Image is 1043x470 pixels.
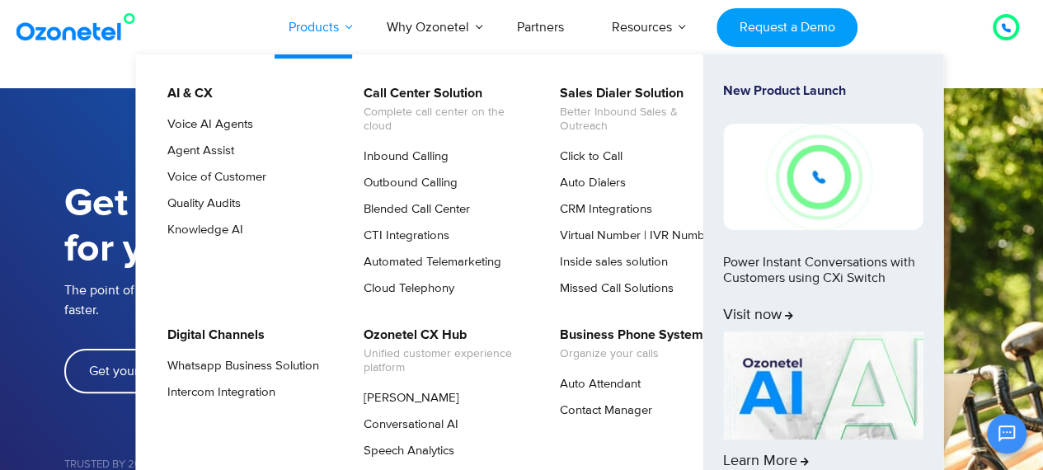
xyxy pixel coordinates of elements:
[353,279,457,298] a: Cloud Telephony
[549,401,655,421] a: Contact Manager
[157,115,256,134] a: Voice AI Agents
[549,147,625,167] a: Click to Call
[549,374,643,394] a: Auto Attendant
[353,226,452,246] a: CTI Integrations
[549,252,670,272] a: Inside sales solution
[157,83,215,104] a: AI & CX
[723,124,923,229] img: New-Project-17.png
[987,414,1027,454] button: Open chat
[560,106,722,134] span: Better Inbound Sales & Outreach
[353,147,451,167] a: Inbound Calling
[353,83,529,136] a: Call Center SolutionComplete call center on the cloud
[549,200,655,219] a: CRM Integrations
[64,459,522,470] h5: Trusted by 2000+ Businesses
[157,325,267,345] a: Digital Channels
[353,173,460,193] a: Outbound Calling
[353,415,461,435] a: Conversational AI
[560,347,703,361] span: Organize your calls
[723,307,793,325] span: Visit now
[723,331,923,440] img: AI
[157,220,246,240] a: Knowledge AI
[549,279,676,298] a: Missed Call Solutions
[364,106,526,134] span: Complete call center on the cloud
[353,441,457,461] a: Speech Analytics
[64,280,522,320] p: The point of contact you need to reach the point of sale faster.
[157,167,269,187] a: Voice of Customer
[157,194,243,214] a: Quality Audits
[364,347,526,375] span: Unified customer experience platform
[157,383,278,402] a: Intercom Integration
[157,141,237,161] a: Agent Assist
[89,364,201,378] span: Get your free demo
[353,325,529,378] a: Ozonetel CX HubUnified customer experience platform
[353,388,462,408] a: [PERSON_NAME]
[353,252,504,272] a: Automated Telemarketing
[723,83,923,325] a: New Product LaunchPower Instant Conversations with Customers using CXi SwitchVisit now
[549,83,725,136] a: Sales Dialer SolutionBetter Inbound Sales & Outreach
[64,349,226,393] a: Get your free demo
[549,226,718,246] a: Virtual Number | IVR Number
[64,181,522,272] h1: Get Toll-free number for your business.
[353,200,472,219] a: Blended Call Center
[716,8,857,47] a: Request a Demo
[157,356,322,376] a: Whatsapp Business Solution
[549,173,628,193] a: Auto Dialers
[549,325,706,364] a: Business Phone SystemOrganize your calls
